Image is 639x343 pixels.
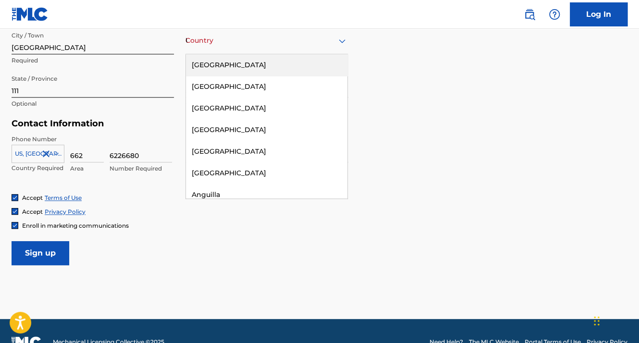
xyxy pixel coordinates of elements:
h5: Contact Information [12,118,348,129]
img: checkbox [12,208,18,214]
a: Public Search [520,5,539,24]
span: Accept [22,208,43,215]
div: Drag [594,306,600,335]
p: Area [70,164,104,173]
a: Log In [570,2,627,26]
div: [GEOGRAPHIC_DATA] [186,98,347,119]
img: MLC Logo [12,7,49,21]
input: Sign up [12,241,69,265]
p: Country Required [12,164,64,172]
div: Help [545,5,564,24]
span: Enroll in marketing communications [22,222,129,229]
p: Optional [12,99,174,108]
div: [GEOGRAPHIC_DATA] [186,119,347,141]
div: [GEOGRAPHIC_DATA] [186,76,347,98]
p: Required [12,56,174,65]
a: Privacy Policy [45,208,86,215]
img: checkbox [12,222,18,228]
img: help [549,9,560,20]
div: [GEOGRAPHIC_DATA] [186,162,347,184]
iframe: Chat Widget [591,297,639,343]
span: Accept [22,194,43,201]
div: Anguilla [186,184,347,206]
img: search [524,9,535,20]
p: Number Required [110,164,172,173]
div: [GEOGRAPHIC_DATA] [186,141,347,162]
a: Terms of Use [45,194,82,201]
div: [GEOGRAPHIC_DATA] [186,54,347,76]
img: checkbox [12,195,18,200]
